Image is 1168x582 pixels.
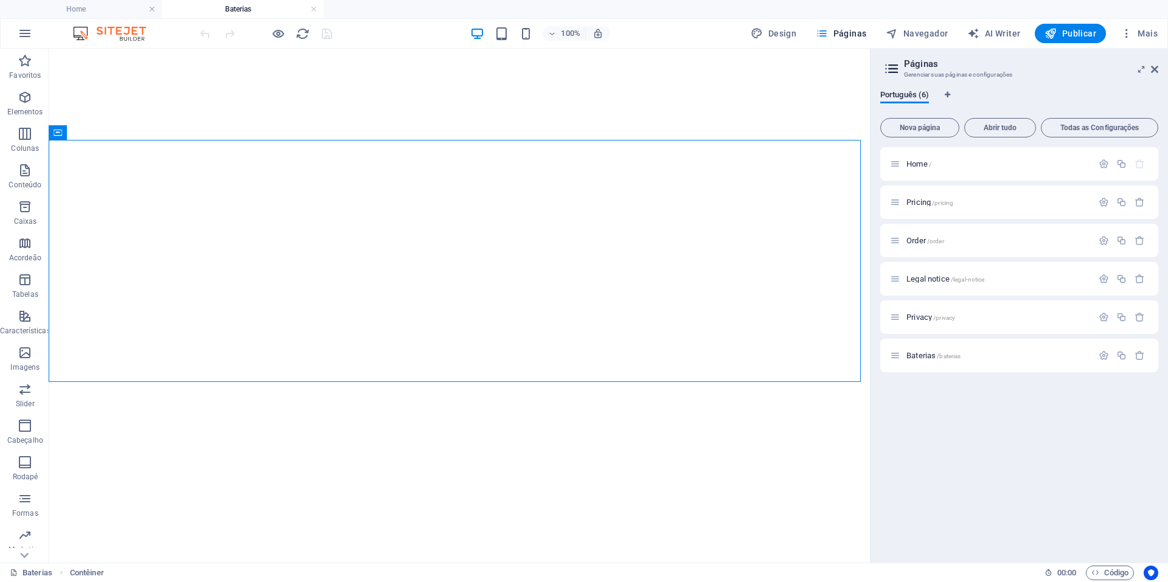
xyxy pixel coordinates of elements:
[1144,566,1158,580] button: Usercentrics
[13,472,38,482] p: Rodapé
[1035,24,1106,43] button: Publicar
[1116,350,1127,361] div: Duplicar
[1116,235,1127,246] div: Duplicar
[903,313,1093,321] div: Privacy/privacy
[7,107,43,117] p: Elementos
[880,88,929,105] span: Português (6)
[1099,159,1109,169] div: Configurações
[1116,274,1127,284] div: Duplicar
[9,71,41,80] p: Favoritos
[881,24,953,43] button: Navegador
[906,351,961,360] span: Baterias
[903,237,1093,244] div: Order/order
[162,2,324,16] h4: Baterias
[1057,566,1076,580] span: 00 00
[886,27,948,40] span: Navegador
[933,314,955,321] span: /privacy
[932,199,953,206] span: /pricing
[1116,312,1127,322] div: Duplicar
[951,276,985,283] span: /legal-notice
[14,217,37,226] p: Caixas
[1099,350,1109,361] div: Configurações
[903,198,1093,206] div: Pricing/pricing
[7,435,43,445] p: Cabeçalho
[1045,27,1096,40] span: Publicar
[1135,197,1145,207] div: Remover
[1041,118,1158,137] button: Todas as Configurações
[12,508,38,518] p: Formas
[962,24,1025,43] button: AI Writer
[929,161,931,168] span: /
[903,160,1093,168] div: Home/
[906,236,944,245] span: Clique para abrir a página
[746,24,801,43] div: Design (Ctrl+Alt+Y)
[906,159,931,168] span: Clique para abrir a página
[593,28,603,39] i: Ao redimensionar, ajusta automaticamente o nível de zoom para caber no dispositivo escolhido.
[1045,566,1077,580] h6: Tempo de sessão
[1121,27,1158,40] span: Mais
[904,69,1134,80] h3: Gerenciar suas páginas e configurações
[1135,274,1145,284] div: Remover
[296,27,310,41] i: Recarregar página
[9,545,42,555] p: Marketing
[970,124,1031,131] span: Abrir tudo
[967,27,1020,40] span: AI Writer
[70,566,104,580] nav: breadcrumb
[10,362,40,372] p: Imagens
[880,90,1158,113] div: Guia de Idiomas
[543,26,586,41] button: 100%
[16,399,35,409] p: Slider
[70,26,161,41] img: Editor Logo
[906,198,953,207] span: Pricing
[906,274,984,283] span: Clique para abrir a página
[1099,274,1109,284] div: Configurações
[1099,235,1109,246] div: Configurações
[295,26,310,41] button: reload
[903,275,1093,283] div: Legal notice/legal-notice
[1116,159,1127,169] div: Duplicar
[1091,566,1128,580] span: Código
[816,27,866,40] span: Páginas
[271,26,285,41] button: Clique aqui para sair do modo de visualização e continuar editando
[1135,159,1145,169] div: A página inicial não pode ser excluída
[751,27,796,40] span: Design
[746,24,801,43] button: Design
[9,253,41,263] p: Acordeão
[12,289,38,299] p: Tabelas
[1046,124,1153,131] span: Todas as Configurações
[927,238,944,244] span: /order
[906,313,955,322] span: Clique para abrir a página
[903,352,1093,359] div: Baterias/baterias
[1086,566,1134,580] button: Código
[9,180,41,190] p: Conteúdo
[1135,312,1145,322] div: Remover
[1116,197,1127,207] div: Duplicar
[937,353,961,359] span: /baterias
[1099,312,1109,322] div: Configurações
[964,118,1036,137] button: Abrir tudo
[11,144,39,153] p: Colunas
[1116,24,1163,43] button: Mais
[1135,350,1145,361] div: Remover
[1066,568,1068,577] span: :
[70,566,104,580] span: Clique para selecionar. Clique duas vezes para editar
[886,124,954,131] span: Nova página
[880,118,959,137] button: Nova página
[1135,235,1145,246] div: Remover
[904,58,1158,69] h2: Páginas
[811,24,871,43] button: Páginas
[10,566,52,580] a: Clique para cancelar a seleção. Clique duas vezes para abrir as Páginas
[1099,197,1109,207] div: Configurações
[561,26,580,41] h6: 100%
